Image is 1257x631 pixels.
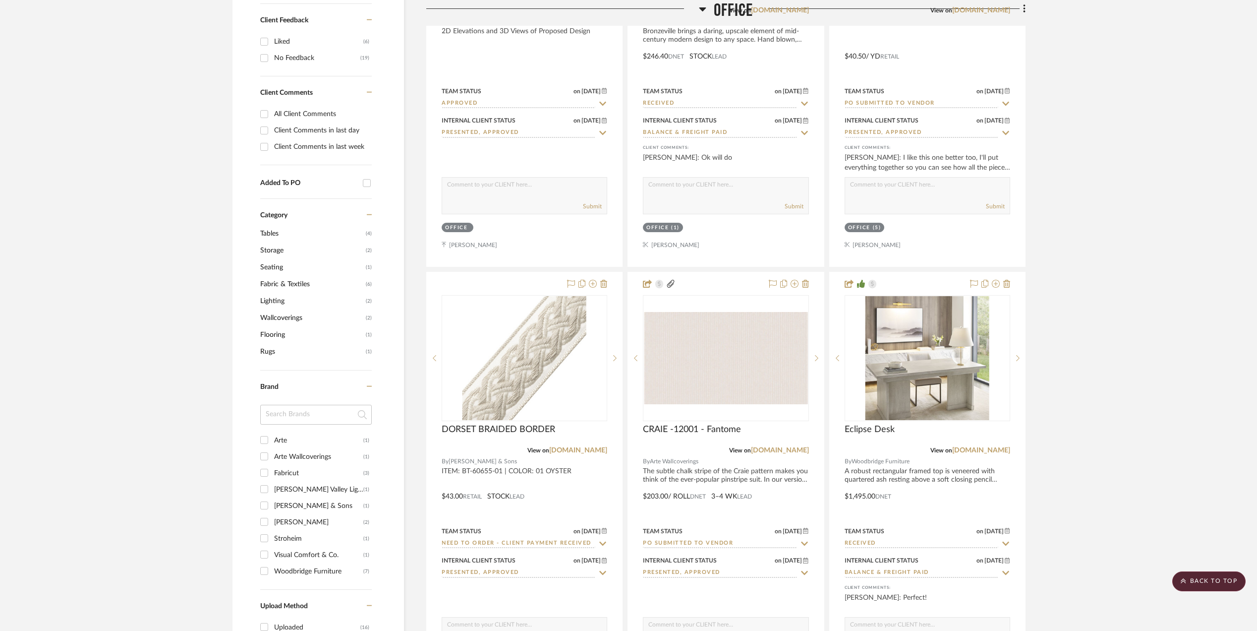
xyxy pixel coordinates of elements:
[643,527,683,536] div: Team Status
[260,211,287,220] span: Category
[442,116,515,125] div: Internal Client Status
[845,539,998,549] input: Type to Search…
[775,558,782,564] span: on
[782,88,803,95] span: [DATE]
[976,88,983,94] span: on
[260,603,308,610] span: Upload Method
[274,34,363,50] div: Liked
[366,327,372,343] span: (1)
[643,424,741,435] span: CRAIE -12001 - Fantome
[260,293,363,310] span: Lighting
[274,123,369,138] div: Client Comments in last day
[845,99,998,109] input: Type to Search…
[845,556,918,565] div: Internal Client Status
[643,87,683,96] div: Team Status
[274,449,363,465] div: Arte Wallcoverings
[845,116,918,125] div: Internal Client Status
[274,106,369,122] div: All Client Comments
[580,528,602,535] span: [DATE]
[363,433,369,448] div: (1)
[643,457,650,466] span: By
[363,34,369,50] div: (6)
[363,514,369,530] div: (2)
[366,293,372,309] span: (2)
[852,457,910,466] span: Woodbridge Furniture
[644,312,807,404] img: CRAIE -12001 - Fantome
[775,528,782,534] span: on
[573,528,580,534] span: on
[643,568,797,578] input: Type to Search…
[274,482,363,498] div: [PERSON_NAME] Valley Lighting
[363,449,369,465] div: (1)
[442,99,595,109] input: Type to Search…
[983,528,1005,535] span: [DATE]
[549,447,607,454] a: [DOMAIN_NAME]
[986,202,1005,211] button: Submit
[274,139,369,155] div: Client Comments in last week
[360,50,369,66] div: (19)
[260,17,308,24] span: Client Feedback
[865,296,989,420] img: Eclipse Desk
[983,88,1005,95] span: [DATE]
[442,87,481,96] div: Team Status
[643,116,717,125] div: Internal Client Status
[366,344,372,360] span: (1)
[274,433,363,448] div: Arte
[442,527,481,536] div: Team Status
[643,296,808,421] div: 0
[363,465,369,481] div: (3)
[274,531,363,547] div: Stroheim
[952,7,1010,14] a: [DOMAIN_NAME]
[449,457,517,466] span: [PERSON_NAME] & Sons
[729,447,751,453] span: View on
[983,117,1005,124] span: [DATE]
[260,89,313,96] span: Client Comments
[573,88,580,94] span: on
[976,528,983,534] span: on
[260,259,363,276] span: Seating
[845,457,852,466] span: By
[366,276,372,292] span: (6)
[274,547,363,563] div: Visual Comfort & Co.
[845,128,998,138] input: Type to Search…
[775,88,782,94] span: on
[363,482,369,498] div: (1)
[445,224,467,232] div: Office
[643,128,797,138] input: Type to Search…
[930,7,952,13] span: View on
[274,564,363,579] div: Woodbridge Furniture
[930,447,952,453] span: View on
[646,224,669,232] div: Office
[845,527,884,536] div: Team Status
[580,88,602,95] span: [DATE]
[580,117,602,124] span: [DATE]
[845,593,1010,613] div: [PERSON_NAME]: Perfect!
[952,447,1010,454] a: [DOMAIN_NAME]
[366,226,372,242] span: (4)
[442,424,555,435] span: DORSET BRAIDED BORDER
[782,557,803,564] span: [DATE]
[366,243,372,258] span: (2)
[873,224,881,232] div: (5)
[363,547,369,563] div: (1)
[1172,571,1246,591] scroll-to-top-button: BACK TO TOP
[775,118,782,124] span: on
[442,539,595,549] input: Type to Search…
[751,7,809,14] a: [DOMAIN_NAME]
[729,7,751,13] span: View on
[363,564,369,579] div: (7)
[650,457,698,466] span: Arte Wallcoverings
[583,202,602,211] button: Submit
[643,539,797,549] input: Type to Search…
[363,498,369,514] div: (1)
[260,310,363,326] span: Wallcoverings
[643,556,717,565] div: Internal Client Status
[671,224,680,232] div: (1)
[845,296,1010,421] div: 0
[260,326,363,343] span: Flooring
[260,276,363,293] span: Fabric & Textiles
[442,568,595,578] input: Type to Search…
[782,117,803,124] span: [DATE]
[260,179,358,188] div: Added To PO
[573,118,580,124] span: on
